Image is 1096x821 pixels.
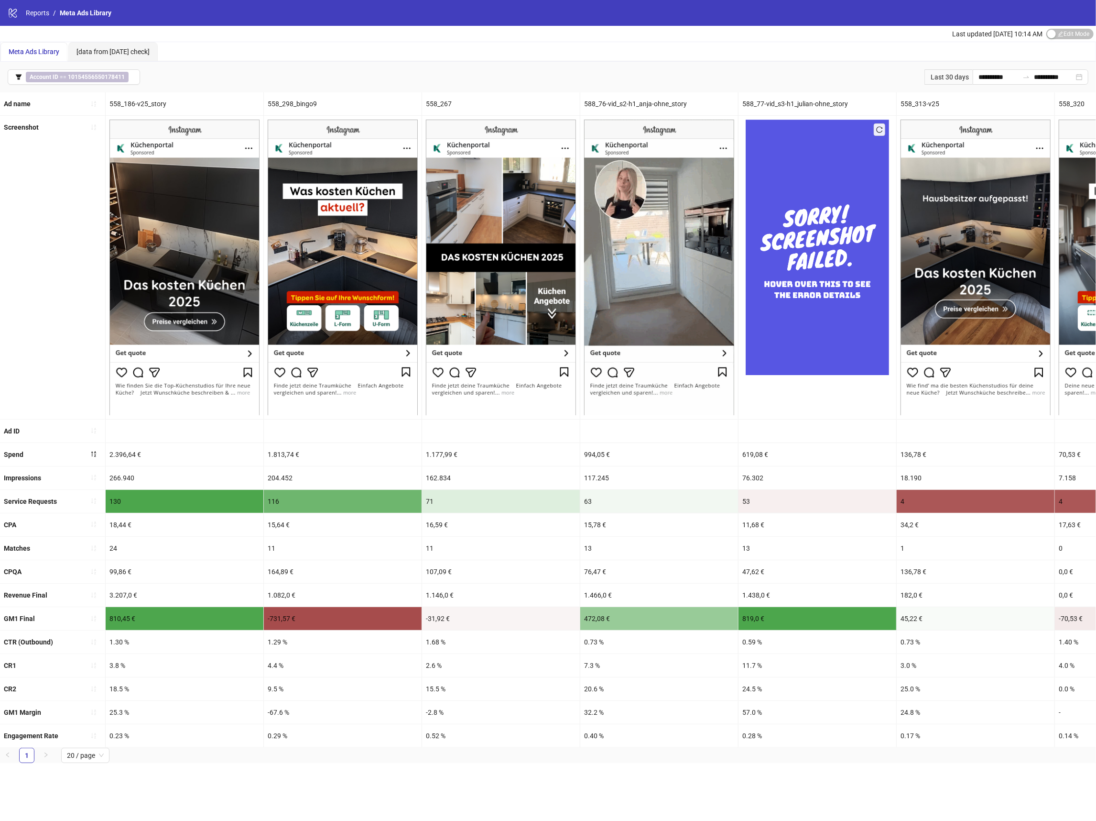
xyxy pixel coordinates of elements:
span: reload [876,126,883,133]
li: Next Page [38,748,54,763]
div: 57.0 % [738,701,896,724]
b: Service Requests [4,498,57,505]
div: 20.6 % [580,677,738,700]
span: sort-ascending [90,662,97,669]
span: sort-ascending [90,568,97,575]
div: 24.8 % [897,701,1054,724]
div: 0.28 % [738,724,896,747]
div: 558_313-v25 [897,92,1054,115]
img: Failed Screenshot Placeholder [746,120,889,375]
div: 1.438,0 € [738,584,896,607]
span: sort-ascending [90,592,97,599]
div: 32.2 % [580,701,738,724]
span: sort-ascending [90,545,97,552]
div: 1.146,0 € [422,584,580,607]
div: 588_76-vid_s2-h1_anja-ohne_story [580,92,738,115]
div: 11 [264,537,422,560]
div: -31,92 € [422,607,580,630]
img: Screenshot 120226928751560674 [901,120,1051,415]
div: 18,44 € [106,513,263,536]
div: 107,09 € [422,560,580,583]
span: sort-ascending [90,709,97,716]
div: 45,22 € [897,607,1054,630]
div: 71 [422,490,580,513]
div: 9.5 % [264,677,422,700]
img: Screenshot 120226180525290674 [426,120,576,415]
div: 1.30 % [106,631,263,654]
div: 1 [897,537,1054,560]
div: 182,0 € [897,584,1054,607]
span: sort-ascending [90,124,97,131]
a: Reports [24,8,51,18]
div: 619,08 € [738,443,896,466]
div: 47,62 € [738,560,896,583]
span: == [26,72,129,82]
b: Revenue Final [4,591,47,599]
span: sort-ascending [90,732,97,739]
div: 63 [580,490,738,513]
b: Ad name [4,100,31,108]
div: 11,68 € [738,513,896,536]
span: to [1022,73,1030,81]
div: 1.466,0 € [580,584,738,607]
button: right [38,748,54,763]
div: 99,86 € [106,560,263,583]
span: sort-ascending [90,639,97,645]
span: sort-ascending [90,498,97,504]
span: sort-ascending [90,474,97,481]
div: 25.3 % [106,701,263,724]
div: 4 [897,490,1054,513]
b: Screenshot [4,123,39,131]
img: Screenshot 120226180525270674 [109,120,260,415]
b: Spend [4,451,23,458]
div: 24.5 % [738,677,896,700]
b: CR2 [4,685,16,693]
div: 266.940 [106,466,263,489]
span: sort-ascending [90,427,97,434]
div: 588_77-vid_s3-h1_julian-ohne_story [738,92,896,115]
span: Last updated [DATE] 10:14 AM [952,30,1042,38]
div: 162.834 [422,466,580,489]
b: CPA [4,521,16,529]
b: Impressions [4,474,41,482]
div: 18.190 [897,466,1054,489]
div: -2.8 % [422,701,580,724]
div: 13 [580,537,738,560]
div: 136,78 € [897,560,1054,583]
div: 117.245 [580,466,738,489]
span: swap-right [1022,73,1030,81]
b: CPQA [4,568,22,576]
div: 558_186-v25_story [106,92,263,115]
div: 16,59 € [422,513,580,536]
div: 11.7 % [738,654,896,677]
div: 3.207,0 € [106,584,263,607]
div: 1.813,74 € [264,443,422,466]
span: [data from [DATE] check] [76,48,150,55]
b: Account ID [30,74,58,80]
div: 15.5 % [422,677,580,700]
img: Screenshot 120226180525010674 [584,120,734,415]
div: 810,45 € [106,607,263,630]
span: 20 / page [67,748,104,763]
div: 53 [738,490,896,513]
b: Engagement Rate [4,732,58,740]
li: / [53,8,56,18]
img: Screenshot 120226180524990674 [268,120,418,415]
div: 15,78 € [580,513,738,536]
div: 204.452 [264,466,422,489]
span: Meta Ads Library [60,9,111,17]
div: 3.8 % [106,654,263,677]
li: 1 [19,748,34,763]
span: sort-ascending [90,686,97,692]
b: CR1 [4,662,16,669]
div: 13 [738,537,896,560]
div: 1.082,0 € [264,584,422,607]
div: 0.59 % [738,631,896,654]
div: 4.4 % [264,654,422,677]
span: sort-descending [90,451,97,457]
div: 819,0 € [738,607,896,630]
b: 10154556550178411 [68,74,125,80]
b: Ad ID [4,427,20,435]
div: 0.73 % [580,631,738,654]
span: right [43,752,49,758]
